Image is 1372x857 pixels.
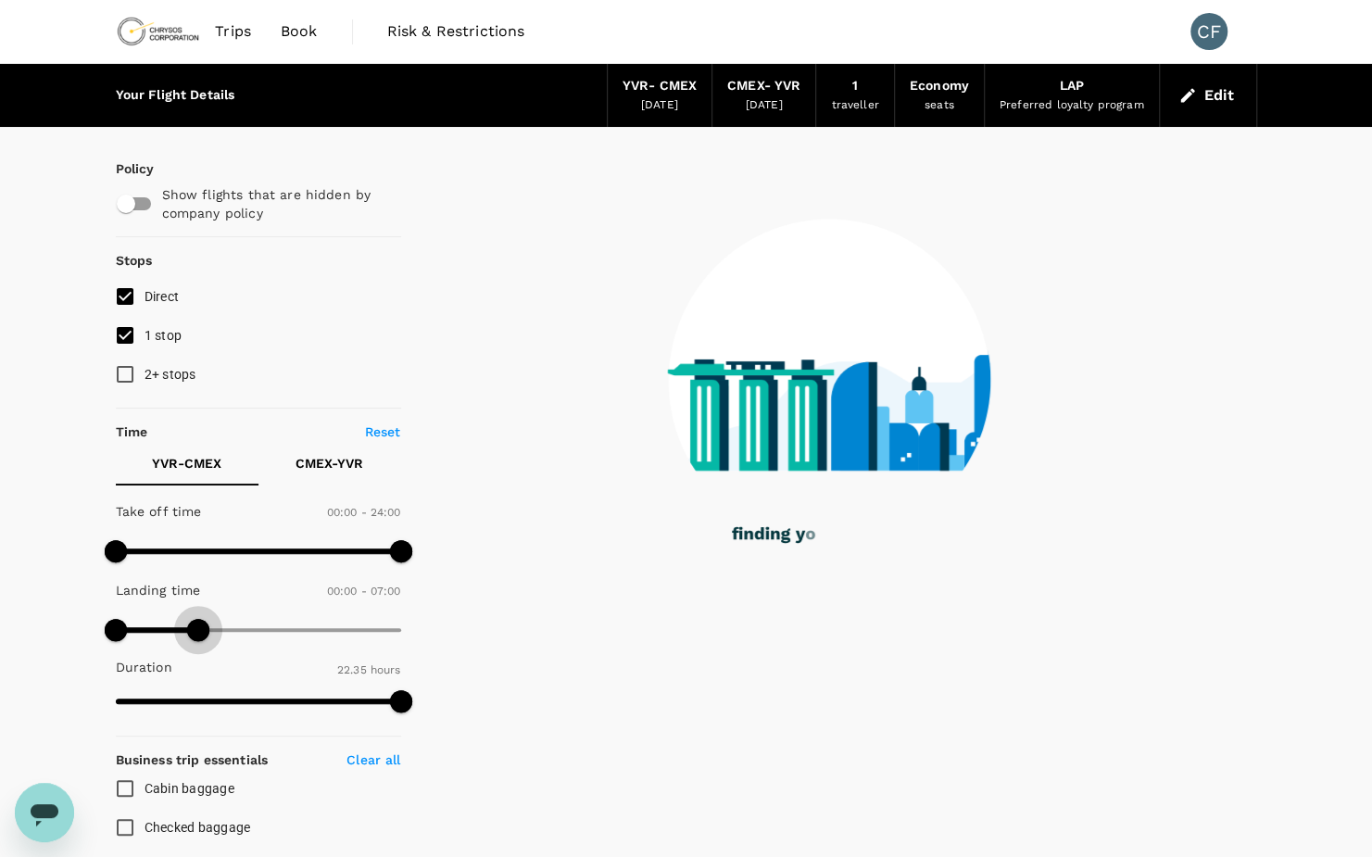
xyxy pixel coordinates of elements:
[852,76,858,96] div: 1
[116,159,132,178] p: Policy
[145,367,196,382] span: 2+ stops
[327,585,401,598] span: 00:00 - 07:00
[145,781,234,796] span: Cabin baggage
[910,76,969,96] div: Economy
[116,658,172,676] p: Duration
[831,96,878,115] div: traveller
[727,76,800,96] div: CMEX - YVR
[116,85,235,106] div: Your Flight Details
[116,422,148,441] p: Time
[116,752,269,767] strong: Business trip essentials
[145,289,180,304] span: Direct
[116,581,201,599] p: Landing time
[732,527,892,544] g: finding your flights
[116,502,202,521] p: Take off time
[152,454,221,473] p: YVR - CMEX
[327,506,401,519] span: 00:00 - 24:00
[145,328,183,343] span: 1 stop
[145,820,251,835] span: Checked baggage
[623,76,697,96] div: YVR - CMEX
[296,454,363,473] p: CMEX - YVR
[1000,96,1144,115] div: Preferred loyalty program
[387,20,525,43] span: Risk & Restrictions
[925,96,954,115] div: seats
[116,11,201,52] img: Chrysos Corporation
[15,783,74,842] iframe: Button to launch messaging window
[162,185,388,222] p: Show flights that are hidden by company policy
[116,253,153,268] strong: Stops
[281,20,318,43] span: Book
[215,20,251,43] span: Trips
[1059,76,1083,96] div: LAP
[1175,81,1241,110] button: Edit
[365,422,401,441] p: Reset
[641,96,678,115] div: [DATE]
[337,663,401,676] span: 22.35 hours
[346,750,400,769] p: Clear all
[746,96,783,115] div: [DATE]
[1190,13,1227,50] div: CF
